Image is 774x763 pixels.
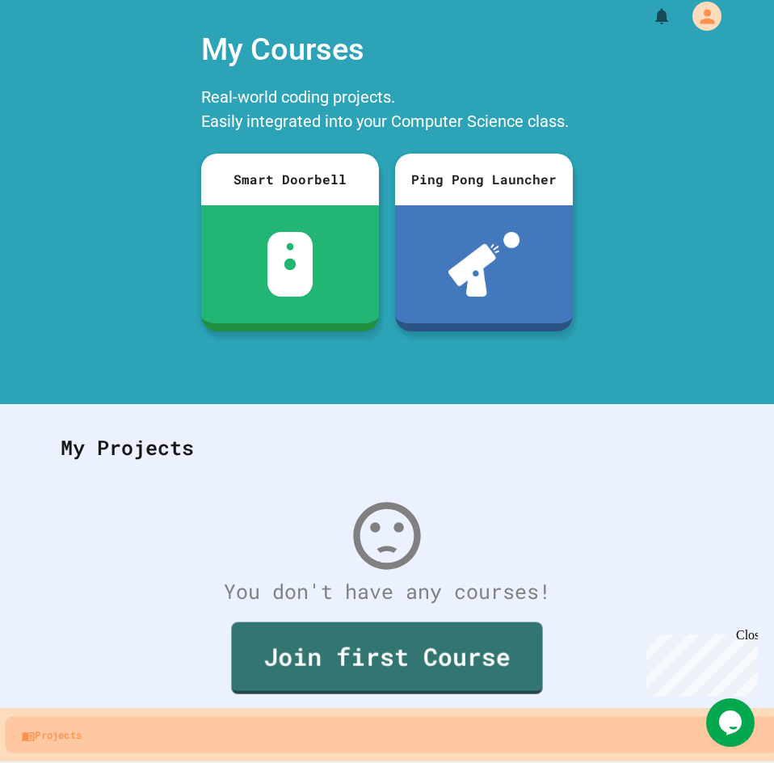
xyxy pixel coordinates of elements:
[231,622,542,694] a: Join first Course
[706,698,758,747] iframe: chat widget
[193,19,581,81] div: My Courses
[193,81,581,141] div: Real-world coding projects. Easily integrated into your Computer Science class.
[201,154,379,205] div: Smart Doorbell
[44,416,730,479] div: My Projects
[395,154,573,205] div: Ping Pong Launcher
[448,232,520,297] img: ppl-with-ball.png
[640,628,758,697] iframe: chat widget
[44,576,730,607] div: You don't have any courses!
[6,6,111,103] div: Chat with us now!Close
[622,2,675,30] div: My Notifications
[267,232,313,297] img: sdb-white.svg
